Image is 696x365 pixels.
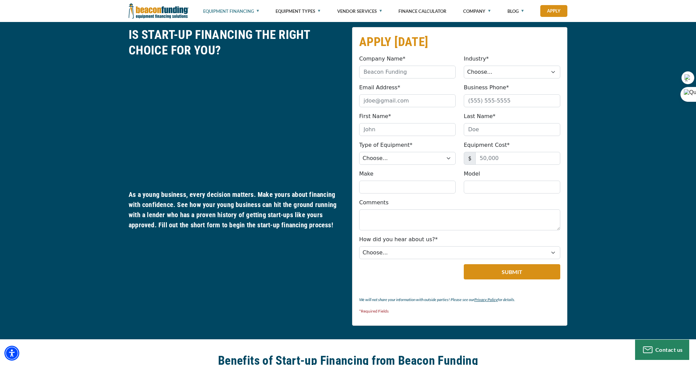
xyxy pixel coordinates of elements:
h2: IS START-UP FINANCING THE RIGHT CHOICE FOR YOU? [129,27,344,58]
label: How did you hear about us?* [359,235,438,244]
label: Company Name* [359,55,405,63]
label: First Name* [359,112,391,120]
button: Submit [464,264,560,279]
input: John [359,123,456,136]
label: Make [359,170,373,178]
h5: As a young business, every decision matters. Make yours about financing with confidence. See how ... [129,189,344,230]
a: Privacy Policy [474,297,498,302]
label: Type of Equipment* [359,141,412,149]
label: Model [464,170,480,178]
iframe: reCAPTCHA [359,264,441,285]
span: $ [464,152,476,165]
label: Equipment Cost* [464,141,510,149]
label: Email Address* [359,84,400,92]
input: Doe [464,123,560,136]
label: Comments [359,199,389,207]
input: (555) 555-5555 [464,94,560,107]
label: Last Name* [464,112,496,120]
input: jdoe@gmail.com [359,94,456,107]
input: Beacon Funding [359,66,456,78]
div: Accessibility Menu [4,346,19,361]
h2: APPLY [DATE] [359,34,560,50]
button: Contact us [635,340,689,360]
a: Apply [540,5,567,17]
iframe: Getting Approved for Financing as a Start-up [129,63,344,184]
label: Business Phone* [464,84,509,92]
span: Contact us [655,346,683,353]
input: 50,000 [475,152,560,165]
p: We will not share your information with outside parties! Please see our for details. [359,296,560,304]
p: *Required Fields [359,307,560,315]
label: Industry* [464,55,489,63]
